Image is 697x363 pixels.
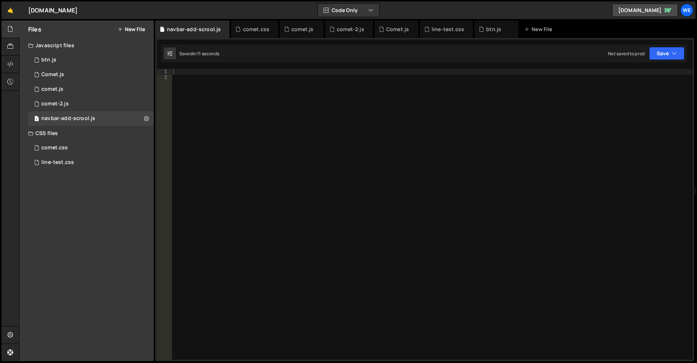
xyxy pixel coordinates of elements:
[337,26,364,33] div: comet-2.js
[680,4,693,17] a: We
[486,26,501,33] div: btn.js
[612,4,678,17] a: [DOMAIN_NAME]
[28,97,154,111] div: 17167/47405.js
[19,38,154,53] div: Javascript files
[243,26,269,33] div: comet.css
[1,1,19,19] a: 🤙
[41,145,68,151] div: comet.css
[28,53,154,67] div: 17167/47401.js
[28,141,154,155] div: 17167/47408.css
[19,126,154,141] div: CSS files
[28,6,78,15] div: [DOMAIN_NAME]
[157,69,172,75] div: 1
[41,57,56,63] div: btn.js
[157,75,172,81] div: 2
[41,86,63,93] div: comet.js
[41,71,64,78] div: Comet.js
[28,155,154,170] div: 17167/47403.css
[34,116,39,122] span: 1
[386,26,409,33] div: Comet.js
[28,111,154,126] div: 17167/47443.js
[524,26,555,33] div: New File
[608,50,645,57] div: Not saved to prod
[28,82,154,97] div: 17167/47407.js
[41,159,74,166] div: line-test.css
[41,101,69,107] div: comet-2.js
[318,4,379,17] button: Code Only
[432,26,464,33] div: line-test.css
[28,25,41,33] h2: Files
[291,26,313,33] div: comet.js
[179,50,219,57] div: Saved
[41,115,95,122] div: navbar-add-scrool.js
[649,47,685,60] button: Save
[167,26,221,33] div: navbar-add-scrool.js
[118,26,145,32] button: New File
[193,50,219,57] div: in 11 seconds
[28,67,154,82] div: 17167/47404.js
